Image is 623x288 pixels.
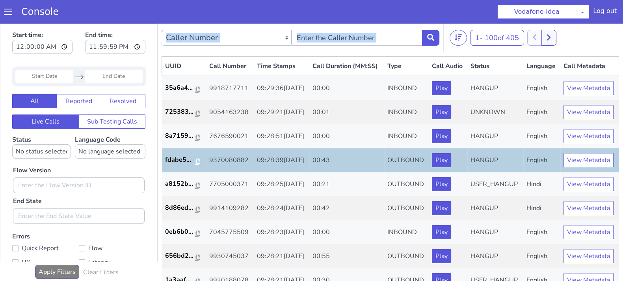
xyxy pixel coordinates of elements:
input: Enter the End State Value [13,185,145,200]
button: Sub Testing Calls [79,91,146,105]
input: End time: [85,16,145,30]
td: OUTBOUND [384,149,429,173]
td: English [523,221,560,245]
button: Apply Filters [35,241,79,255]
td: INBOUND [384,52,429,77]
td: 09:28:21[DATE] [254,245,310,269]
button: Play [432,153,451,168]
button: View Metadata [563,201,614,216]
button: Play [432,57,451,72]
p: 35a6a4... [165,59,195,69]
a: 725383... [165,83,203,93]
td: 09:29:36[DATE] [254,52,310,77]
div: Log out [593,6,617,19]
button: View Metadata [563,249,614,264]
button: View Metadata [563,81,614,96]
input: Enter the Flow Version ID [13,154,145,170]
td: 00:21 [309,149,384,173]
td: 00:00 [309,197,384,221]
td: 7676590021 [206,101,254,125]
td: OUTBOUND [384,173,429,197]
button: View Metadata [563,57,614,72]
td: OUTBOUND [384,221,429,245]
p: 1a3aaf... [165,251,195,261]
td: INBOUND [384,77,429,101]
td: English [523,245,560,269]
th: Call Duration (MM:SS) [309,33,384,53]
button: View Metadata [563,153,614,168]
th: UUID [162,33,206,53]
td: English [523,125,560,149]
td: 00:43 [309,125,384,149]
a: a8152b... [165,155,203,165]
td: HANGUP [467,52,523,77]
a: Console [12,6,68,17]
td: 00:00 [309,52,384,77]
td: 9920188078 [206,245,254,269]
td: USER_HANGUP [467,149,523,173]
h6: Clear Filters [83,245,119,253]
input: End Date [85,46,143,59]
p: a8152b... [165,155,195,165]
button: View Metadata [563,225,614,240]
td: 9370080882 [206,125,254,149]
td: HANGUP [467,197,523,221]
p: 8a7159... [165,107,195,117]
span: 100 of 405 [485,9,519,19]
button: View Metadata [563,177,614,192]
td: English [523,77,560,101]
td: HANGUP [467,101,523,125]
label: Language Code [75,112,145,135]
label: Flow [79,219,145,230]
th: Time Stamps [254,33,310,53]
button: Play [432,249,451,264]
button: All [12,70,57,85]
td: INBOUND [384,101,429,125]
p: 8d86ed... [165,179,195,189]
th: Status [467,33,523,53]
td: OUTBOUND [384,125,429,149]
td: 09:28:23[DATE] [254,197,310,221]
th: Call Number [206,33,254,53]
input: Start Date [15,46,73,59]
p: 0eb6b0... [165,203,195,213]
button: 1- 100of 405 [470,6,524,22]
td: Hindi [523,173,560,197]
a: 8a7159... [165,107,203,117]
td: 9918717711 [206,52,254,77]
td: 09:28:21[DATE] [254,221,310,245]
td: English [523,197,560,221]
td: 9930745037 [206,221,254,245]
th: Call Metadata [560,33,619,53]
label: Quick Report [12,219,79,230]
a: 656bd2... [165,227,203,237]
button: Reported [56,70,101,85]
button: Play [432,177,451,192]
label: End State [13,173,42,182]
td: 00:30 [309,245,384,269]
button: Play [432,225,451,240]
td: UNKNOWN [467,77,523,101]
label: Start time: [12,4,73,33]
button: Play [432,201,451,216]
td: 9054163238 [206,77,254,101]
th: Language [523,33,560,53]
td: 00:42 [309,173,384,197]
td: English [523,52,560,77]
td: 09:29:21[DATE] [254,77,310,101]
input: Start time: [12,16,73,30]
td: 00:00 [309,101,384,125]
td: Hindi [523,149,560,173]
th: Type [384,33,429,53]
td: HANGUP [467,125,523,149]
button: Live Calls [12,91,79,105]
label: End time: [85,4,145,33]
td: 7705000371 [206,149,254,173]
a: 35a6a4... [165,59,203,69]
p: 656bd2... [165,227,195,237]
button: View Metadata [563,105,614,120]
label: Flow Version [13,142,51,151]
td: English [523,101,560,125]
td: HANGUP [467,173,523,197]
select: Status [12,121,71,135]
